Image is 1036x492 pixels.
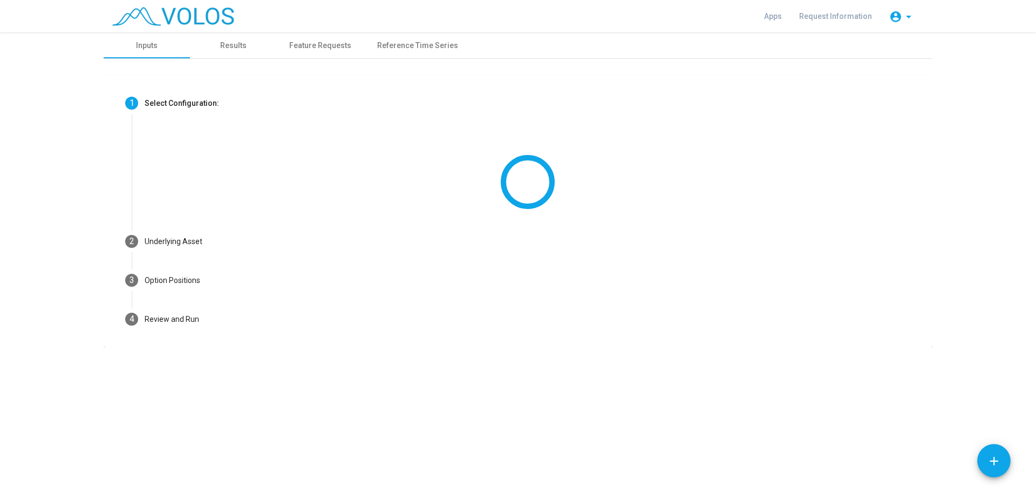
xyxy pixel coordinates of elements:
mat-icon: add [987,454,1001,468]
button: Add icon [977,444,1011,477]
span: 1 [129,98,134,108]
div: Underlying Asset [145,236,202,247]
span: Apps [764,12,782,21]
mat-icon: arrow_drop_down [902,10,915,23]
div: Feature Requests [289,40,351,51]
div: Select Configuration: [145,98,219,109]
span: 2 [129,236,134,246]
a: Request Information [790,6,881,26]
a: Apps [755,6,790,26]
span: 3 [129,275,134,285]
div: Option Positions [145,275,200,286]
span: Request Information [799,12,872,21]
div: Results [220,40,247,51]
span: 4 [129,314,134,324]
div: Reference Time Series [377,40,458,51]
div: Inputs [136,40,158,51]
div: Review and Run [145,314,199,325]
mat-icon: account_circle [889,10,902,23]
